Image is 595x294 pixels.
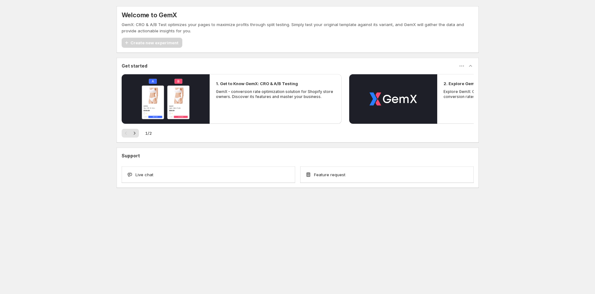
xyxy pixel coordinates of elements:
span: Feature request [314,171,345,178]
h2: 1. Get to Know GemX: CRO & A/B Testing [216,80,298,87]
button: Play video [349,74,437,124]
button: Next [130,129,139,138]
p: Explore GemX: CRO & A/B testing Use Cases to boost conversion rates and drive growth. [443,89,563,99]
button: Play video [122,74,210,124]
h2: 2. Explore GemX: CRO & A/B Testing Use Cases [443,80,541,87]
h3: Support [122,153,140,159]
nav: Pagination [122,129,139,138]
h5: Welcome to GemX [122,11,177,19]
p: GemX - conversion rate optimization solution for Shopify store owners. Discover its features and ... [216,89,335,99]
span: Live chat [135,171,153,178]
p: GemX: CRO & A/B Test optimizes your pages to maximize profits through split testing. Simply test ... [122,21,474,34]
h3: Get started [122,63,147,69]
span: 1 / 2 [145,130,152,136]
